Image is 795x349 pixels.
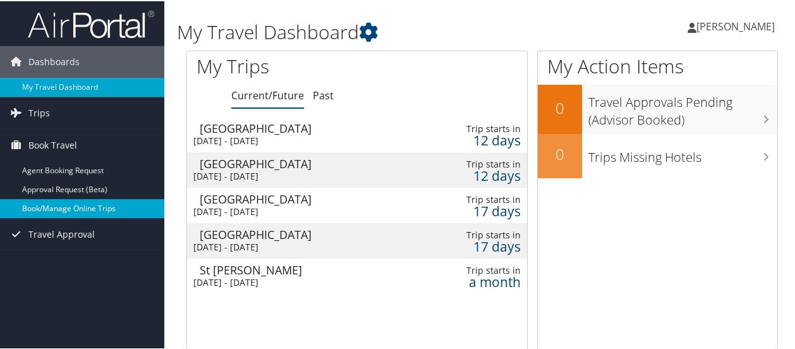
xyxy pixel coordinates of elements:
[193,205,403,216] div: [DATE] - [DATE]
[200,228,409,239] div: [GEOGRAPHIC_DATA]
[588,86,777,128] h3: Travel Approvals Pending (Advisor Booked)
[538,96,582,118] h2: 0
[177,18,584,44] h1: My Travel Dashboard
[588,141,777,165] h3: Trips Missing Hotels
[28,217,95,249] span: Travel Approval
[200,263,409,274] div: St [PERSON_NAME]
[447,133,521,145] div: 12 days
[193,134,403,145] div: [DATE] - [DATE]
[696,18,775,32] span: [PERSON_NAME]
[28,8,154,38] img: airportal-logo.png
[231,87,304,101] a: Current/Future
[688,6,787,44] a: [PERSON_NAME]
[447,275,521,286] div: a month
[313,87,334,101] a: Past
[200,192,409,204] div: [GEOGRAPHIC_DATA]
[538,133,777,177] a: 0Trips Missing Hotels
[538,52,777,78] h1: My Action Items
[538,142,582,164] h2: 0
[447,204,521,216] div: 17 days
[28,128,77,160] span: Book Travel
[193,240,403,252] div: [DATE] - [DATE]
[447,240,521,251] div: 17 days
[447,122,521,133] div: Trip starts in
[447,169,521,180] div: 12 days
[447,264,521,275] div: Trip starts in
[28,96,50,128] span: Trips
[538,83,777,132] a: 0Travel Approvals Pending (Advisor Booked)
[200,157,409,168] div: [GEOGRAPHIC_DATA]
[28,45,80,77] span: Dashboards
[447,193,521,204] div: Trip starts in
[193,169,403,181] div: [DATE] - [DATE]
[197,52,376,78] h1: My Trips
[200,121,409,133] div: [GEOGRAPHIC_DATA]
[193,276,403,287] div: [DATE] - [DATE]
[447,228,521,240] div: Trip starts in
[447,157,521,169] div: Trip starts in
